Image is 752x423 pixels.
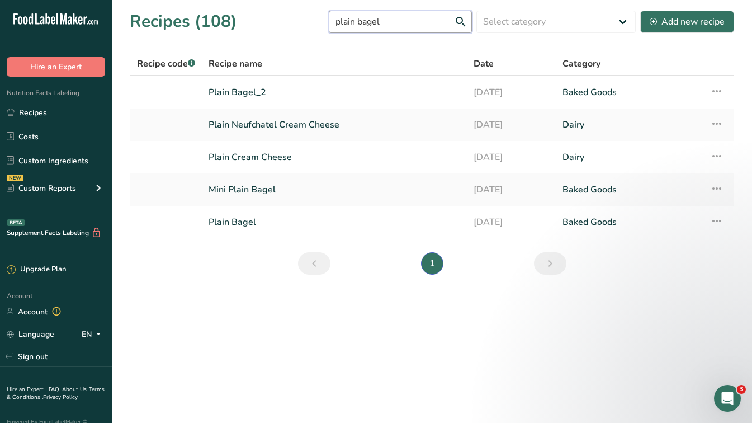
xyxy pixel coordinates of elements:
a: Plain Neufchatel Cream Cheese [209,113,460,137]
span: 3 [737,385,746,394]
div: NEW [7,175,23,181]
a: Next page [534,252,566,275]
a: Baked Goods [562,178,697,201]
a: FAQ . [49,386,62,393]
a: Baked Goods [562,81,697,104]
a: Language [7,325,54,344]
a: Plain Bagel_2 [209,81,460,104]
h1: Recipes (108) [130,9,237,34]
span: Category [562,57,600,70]
span: Date [474,57,494,70]
iframe: Intercom live chat [714,385,741,412]
a: Hire an Expert . [7,386,46,393]
input: Search for recipe [329,11,472,33]
a: Privacy Policy [43,393,78,401]
a: [DATE] [474,178,549,201]
button: Add new recipe [640,11,734,33]
a: About Us . [62,386,89,393]
a: [DATE] [474,81,549,104]
a: [DATE] [474,113,549,137]
a: Plain Cream Cheese [209,145,460,169]
span: Recipe name [209,57,262,70]
div: BETA [7,219,25,226]
a: [DATE] [474,145,549,169]
a: Dairy [562,113,697,137]
button: Hire an Expert [7,57,105,77]
div: Custom Reports [7,182,76,194]
a: Baked Goods [562,210,697,234]
div: Add new recipe [650,15,725,29]
span: Recipe code [137,58,195,70]
a: Terms & Conditions . [7,386,105,401]
div: Upgrade Plan [7,264,66,275]
a: Previous page [298,252,330,275]
a: [DATE] [474,210,549,234]
a: Dairy [562,145,697,169]
a: Mini Plain Bagel [209,178,460,201]
div: EN [82,327,105,341]
a: Plain Bagel [209,210,460,234]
